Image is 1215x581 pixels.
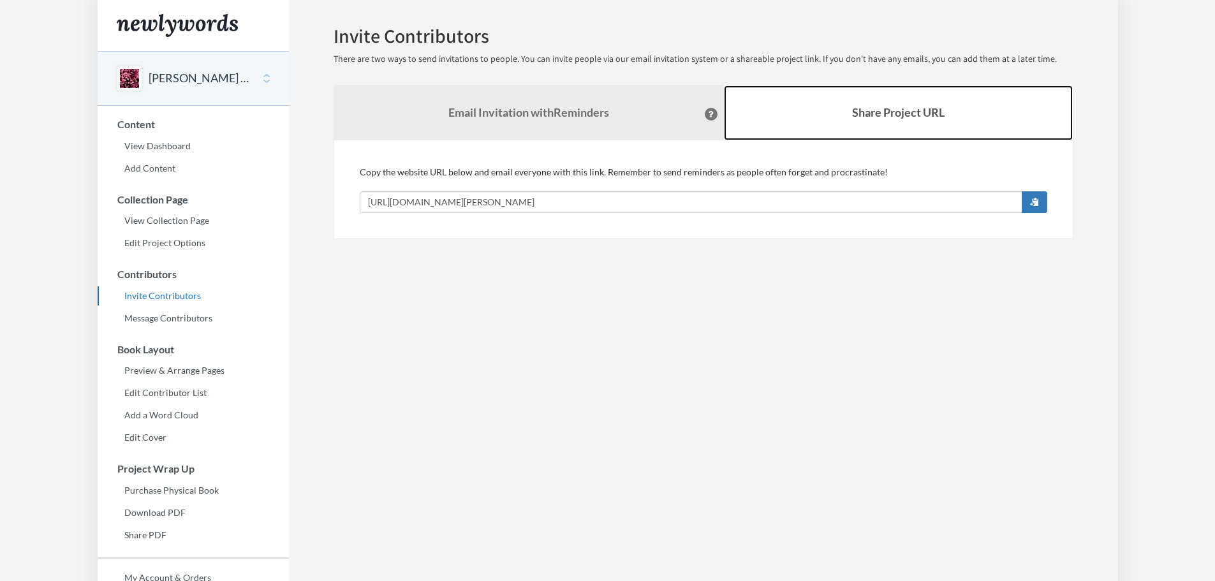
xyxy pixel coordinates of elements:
a: Invite Contributors [98,286,289,305]
a: Message Contributors [98,309,289,328]
a: Edit Contributor List [98,383,289,402]
div: Copy the website URL below and email everyone with this link. Remember to send reminders as peopl... [360,166,1047,213]
p: There are two ways to send invitations to people. You can invite people via our email invitation ... [334,53,1073,66]
a: Download PDF [98,503,289,522]
h3: Content [98,119,289,130]
img: Newlywords logo [117,14,238,37]
h3: Contributors [98,268,289,280]
span: Support [26,9,71,20]
a: Add a Word Cloud [98,406,289,425]
a: View Dashboard [98,136,289,156]
a: Share PDF [98,526,289,545]
a: Purchase Physical Book [98,481,289,500]
a: Edit Project Options [98,233,289,253]
strong: Email Invitation with Reminders [448,105,609,119]
a: Preview & Arrange Pages [98,361,289,380]
a: Add Content [98,159,289,178]
button: [PERSON_NAME] Retirement [149,70,252,87]
h3: Collection Page [98,194,289,205]
a: View Collection Page [98,211,289,230]
b: Share Project URL [852,105,945,119]
h3: Book Layout [98,344,289,355]
h3: Project Wrap Up [98,463,289,474]
h2: Invite Contributors [334,26,1073,47]
a: Edit Cover [98,428,289,447]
